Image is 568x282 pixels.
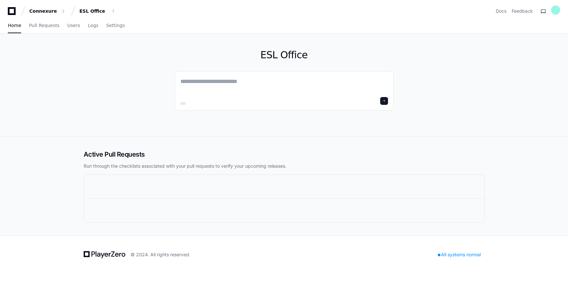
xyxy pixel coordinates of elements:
[79,8,107,14] div: ESL Office
[84,150,485,159] h2: Active Pull Requests
[496,8,506,14] a: Docs
[175,49,394,61] h1: ESL Office
[29,8,57,14] div: Connexure
[88,18,98,33] a: Logs
[84,163,485,169] p: Run through the checklists associated with your pull requests to verify your upcoming releases.
[27,5,68,17] button: Connexure
[29,23,59,27] span: Pull Requests
[8,18,21,33] a: Home
[434,250,485,259] div: All systems normal
[106,23,125,27] span: Settings
[106,18,125,33] a: Settings
[88,23,98,27] span: Logs
[131,251,190,258] div: © 2024. All rights reserved.
[67,18,80,33] a: Users
[77,5,118,17] button: ESL Office
[29,18,59,33] a: Pull Requests
[8,23,21,27] span: Home
[67,23,80,27] span: Users
[512,8,533,14] button: Feedback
